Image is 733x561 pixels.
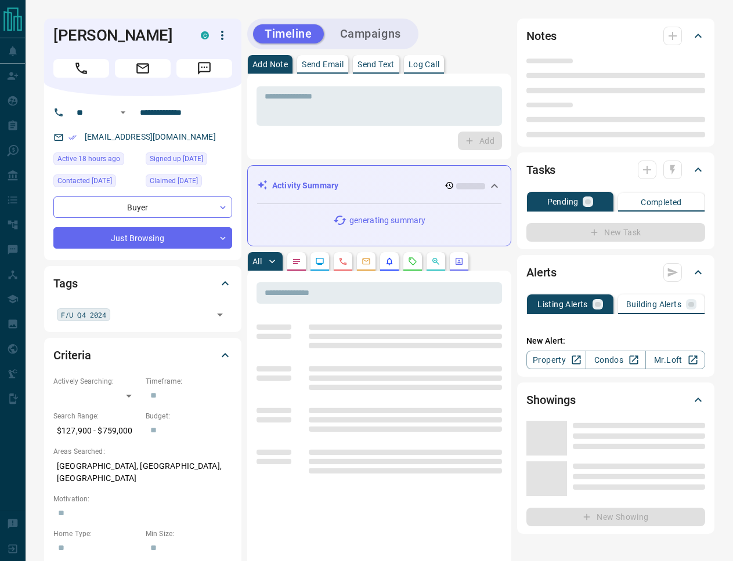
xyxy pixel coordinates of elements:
[526,386,705,414] div: Showings
[537,300,588,308] p: Listing Alerts
[53,174,140,191] div: Mon Jan 24 2022
[115,59,171,78] span: Email
[409,60,439,68] p: Log Call
[53,494,232,504] p: Motivation:
[116,105,130,119] button: Open
[57,175,112,187] span: Contacted [DATE]
[53,196,232,218] div: Buyer
[53,529,140,539] p: Home Type:
[526,391,576,409] h2: Showings
[526,27,557,45] h2: Notes
[302,60,344,68] p: Send Email
[547,198,579,206] p: Pending
[252,257,262,265] p: All
[146,174,232,191] div: Tue Jul 25 2023
[53,269,232,297] div: Tags
[212,307,228,323] button: Open
[53,152,140,169] div: Wed Aug 13 2025
[146,152,232,169] div: Sat Oct 31 2020
[292,257,301,266] svg: Notes
[53,376,140,387] p: Actively Searching:
[431,257,440,266] svg: Opportunities
[526,156,705,184] div: Tasks
[85,132,216,141] a: [EMAIL_ADDRESS][DOMAIN_NAME]
[176,59,232,78] span: Message
[526,22,705,50] div: Notes
[150,175,198,187] span: Claimed [DATE]
[53,457,232,488] p: [GEOGRAPHIC_DATA], [GEOGRAPHIC_DATA], [GEOGRAPHIC_DATA]
[328,24,413,43] button: Campaigns
[454,257,464,266] svg: Agent Actions
[146,376,232,387] p: Timeframe:
[526,258,705,286] div: Alerts
[315,257,324,266] svg: Lead Browsing Activity
[349,214,425,227] p: generating summary
[626,300,681,308] p: Building Alerts
[358,60,395,68] p: Send Text
[526,351,586,369] a: Property
[53,341,232,369] div: Criteria
[53,227,232,249] div: Just Browsing
[53,26,183,45] h1: [PERSON_NAME]
[338,257,348,266] svg: Calls
[146,529,232,539] p: Min Size:
[526,263,557,282] h2: Alerts
[257,175,501,196] div: Activity Summary
[53,59,109,78] span: Call
[641,198,682,206] p: Completed
[53,421,140,440] p: $127,900 - $759,000
[53,411,140,421] p: Search Range:
[150,153,203,165] span: Signed up [DATE]
[68,133,77,141] svg: Email Verified
[57,153,120,165] span: Active 18 hours ago
[146,411,232,421] p: Budget:
[385,257,394,266] svg: Listing Alerts
[645,351,705,369] a: Mr.Loft
[201,31,209,39] div: condos.ca
[61,309,106,320] span: F/U Q4 2024
[253,24,324,43] button: Timeline
[53,346,91,365] h2: Criteria
[586,351,645,369] a: Condos
[408,257,417,266] svg: Requests
[252,60,288,68] p: Add Note
[362,257,371,266] svg: Emails
[272,180,338,192] p: Activity Summary
[53,274,77,293] h2: Tags
[526,335,705,347] p: New Alert:
[53,446,232,457] p: Areas Searched:
[526,161,555,179] h2: Tasks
